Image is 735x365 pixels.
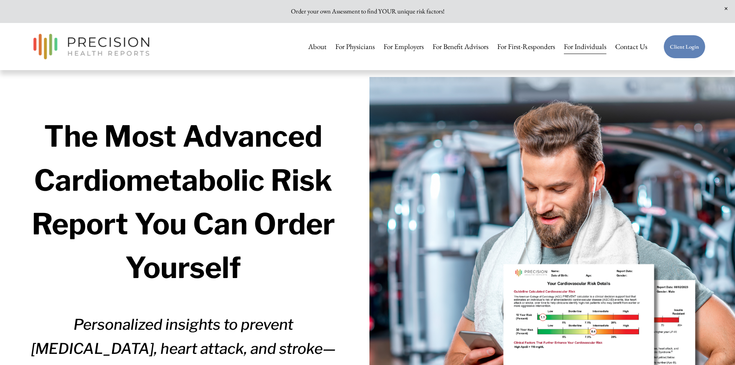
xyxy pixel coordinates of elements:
a: About [308,39,327,55]
a: For Individuals [564,39,606,55]
img: Precision Health Reports [29,30,154,63]
a: For First-Responders [497,39,555,55]
a: For Physicians [335,39,375,55]
strong: The Most Advanced Cardiometabolic Risk Report You Can Order Yourself [32,119,341,285]
a: Client Login [663,35,706,59]
a: Contact Us [615,39,647,55]
a: For Benefit Advisors [433,39,488,55]
a: For Employers [384,39,424,55]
